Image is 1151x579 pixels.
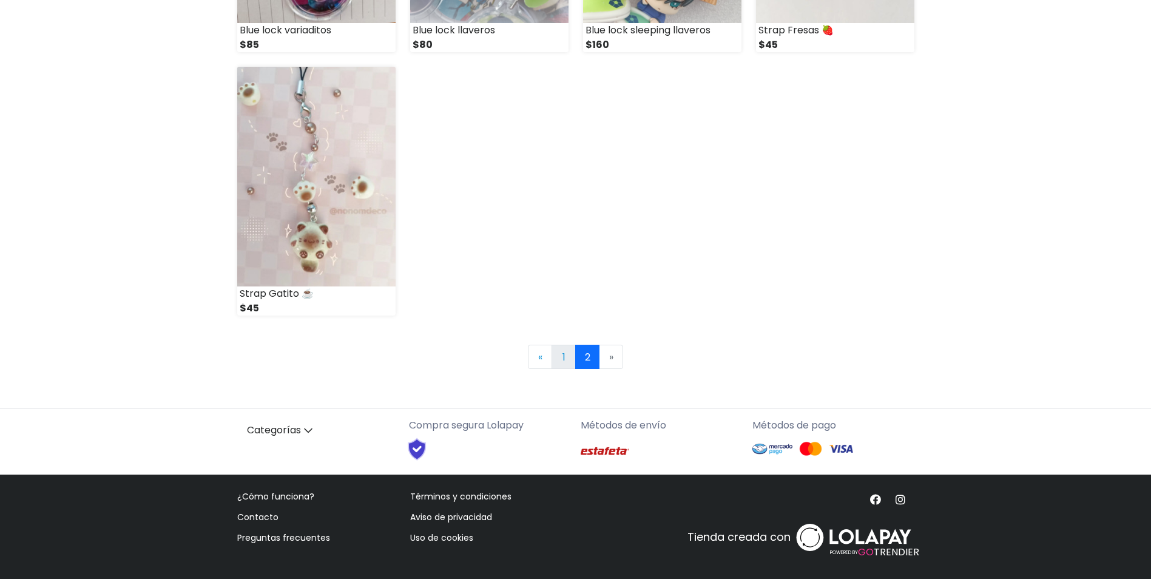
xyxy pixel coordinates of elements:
a: Contacto [237,511,278,523]
div: $45 [237,301,396,316]
p: Tienda creada con [687,529,791,545]
img: Shield Logo [397,438,437,461]
span: POWERED BY [830,549,858,555]
p: Compra segura Lolapay [409,418,571,433]
div: Strap Fresas 🍓 [756,23,914,38]
div: $85 [237,38,396,52]
span: GO [858,545,874,559]
p: Métodos de pago [752,418,914,433]
a: Uso de cookies [410,532,473,544]
a: Términos y condiciones [410,490,511,503]
a: Preguntas frecuentes [237,532,330,544]
div: $80 [410,38,569,52]
a: 1 [552,345,576,369]
p: Métodos de envío [581,418,743,433]
img: Mastercard Logo [798,441,823,456]
div: $160 [583,38,741,52]
img: Mercado Pago Logo [752,438,793,461]
a: ¿Cómo funciona? [237,490,314,503]
div: Blue lock variaditos [237,23,396,38]
a: Strap Gatito ☕ $45 [237,67,396,316]
div: $45 [756,38,914,52]
div: Strap Gatito ☕ [237,286,396,301]
a: Previous [528,345,552,369]
div: Blue lock llaveros [410,23,569,38]
a: Categorías [237,418,399,443]
nav: Page navigation [237,345,914,369]
a: Aviso de privacidad [410,511,492,523]
img: Visa Logo [829,441,853,456]
a: POWERED BYGOTRENDIER [793,514,914,561]
a: 2 [575,345,599,369]
img: logo_white.svg [793,520,914,555]
span: TRENDIER [830,545,919,560]
img: Estafeta Logo [581,438,629,465]
div: Blue lock sleeping llaveros [583,23,741,38]
img: small_1751416883848.jpeg [237,67,396,286]
span: « [538,350,542,364]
